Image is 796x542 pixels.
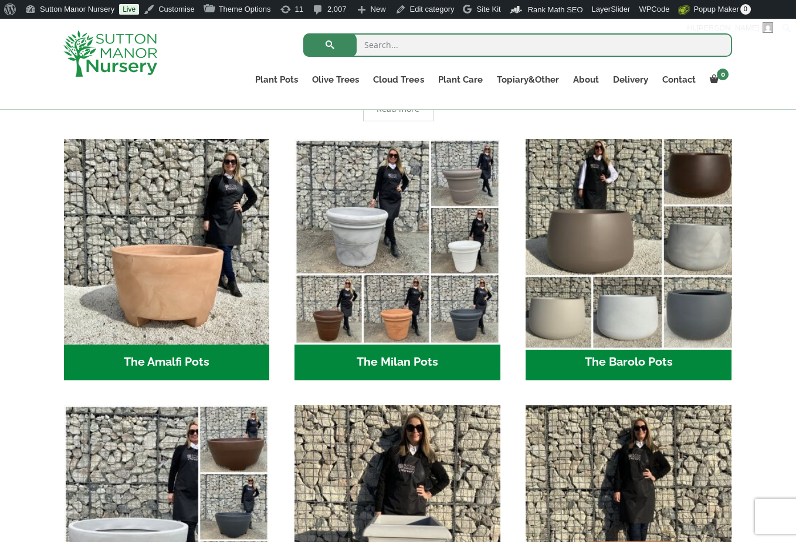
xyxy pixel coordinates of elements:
img: The Amalfi Pots [64,139,270,345]
a: 0 [702,71,732,88]
a: Visit product category The Barolo Pots [526,139,731,380]
img: The Barolo Pots [520,134,736,349]
a: Plant Care [431,71,489,88]
a: Delivery [605,71,655,88]
input: Search... [303,33,732,57]
span: [PERSON_NAME] [696,23,759,32]
img: The Milan Pots [294,139,500,345]
a: Visit product category The Amalfi Pots [64,139,270,380]
span: Rank Math SEO [528,5,583,14]
span: Read more [377,105,419,113]
span: 0 [740,4,751,15]
h2: The Barolo Pots [526,345,731,381]
a: Cloud Trees [366,71,431,88]
span: Site Kit [476,5,500,13]
h2: The Amalfi Pots [64,345,270,381]
a: Topiary&Other [489,71,565,88]
h2: The Milan Pots [294,345,500,381]
a: About [565,71,605,88]
a: Contact [655,71,702,88]
a: Plant Pots [248,71,305,88]
a: Olive Trees [305,71,366,88]
img: logo [63,30,157,77]
a: Live [119,4,139,15]
a: Hi, [683,19,778,38]
span: 0 [717,69,729,80]
a: Visit product category The Milan Pots [294,139,500,380]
